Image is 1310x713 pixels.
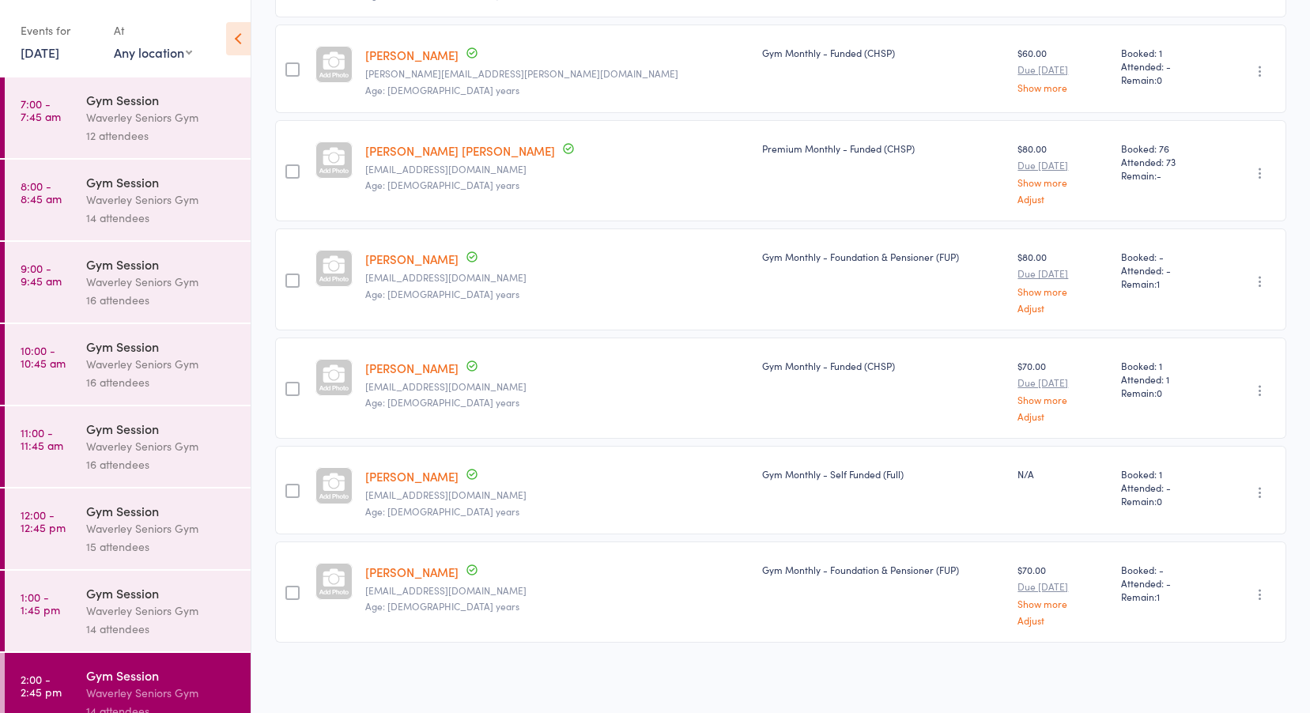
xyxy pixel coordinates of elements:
[1017,46,1108,92] div: $60.00
[1121,59,1210,73] span: Attended: -
[1121,481,1210,494] span: Attended: -
[1121,141,1210,155] span: Booked: 76
[365,251,459,267] a: [PERSON_NAME]
[365,564,459,580] a: [PERSON_NAME]
[86,108,237,126] div: Waverley Seniors Gym
[1017,581,1108,592] small: Due [DATE]
[86,502,237,519] div: Gym Session
[365,360,459,376] a: [PERSON_NAME]
[365,504,519,518] span: Age: [DEMOGRAPHIC_DATA] years
[1121,372,1210,386] span: Attended: 1
[86,519,237,538] div: Waverley Seniors Gym
[5,242,251,323] a: 9:00 -9:45 amGym SessionWaverley Seniors Gym16 attendees
[1157,277,1160,290] span: 1
[5,406,251,487] a: 11:00 -11:45 amGym SessionWaverley Seniors Gym16 attendees
[114,17,192,43] div: At
[86,255,237,273] div: Gym Session
[86,209,237,227] div: 14 attendees
[365,395,519,409] span: Age: [DEMOGRAPHIC_DATA] years
[1121,467,1210,481] span: Booked: 1
[21,262,62,287] time: 9:00 - 9:45 am
[1121,73,1210,86] span: Remain:
[21,426,63,451] time: 11:00 - 11:45 am
[1017,268,1108,279] small: Due [DATE]
[86,420,237,437] div: Gym Session
[86,91,237,108] div: Gym Session
[21,344,66,369] time: 10:00 - 10:45 am
[1121,46,1210,59] span: Booked: 1
[21,673,62,698] time: 2:00 - 2:45 pm
[5,160,251,240] a: 8:00 -8:45 amGym SessionWaverley Seniors Gym14 attendees
[1121,277,1210,290] span: Remain:
[365,83,519,96] span: Age: [DEMOGRAPHIC_DATA] years
[1017,194,1108,204] a: Adjust
[1017,160,1108,171] small: Due [DATE]
[1121,359,1210,372] span: Booked: 1
[762,467,1005,481] div: Gym Monthly - Self Funded (Full)
[1017,598,1108,609] a: Show more
[1017,359,1108,421] div: $70.00
[86,538,237,556] div: 15 attendees
[1121,563,1210,576] span: Booked: -
[5,324,251,405] a: 10:00 -10:45 amGym SessionWaverley Seniors Gym16 attendees
[365,142,555,159] a: [PERSON_NAME] [PERSON_NAME]
[86,355,237,373] div: Waverley Seniors Gym
[365,178,519,191] span: Age: [DEMOGRAPHIC_DATA] years
[365,68,749,79] small: michael.oser@bigpond.com
[86,126,237,145] div: 12 attendees
[762,563,1005,576] div: Gym Monthly - Foundation & Pensioner (FUP)
[86,684,237,702] div: Waverley Seniors Gym
[86,173,237,191] div: Gym Session
[1121,576,1210,590] span: Attended: -
[5,489,251,569] a: 12:00 -12:45 pmGym SessionWaverley Seniors Gym15 attendees
[86,437,237,455] div: Waverley Seniors Gym
[86,455,237,473] div: 16 attendees
[365,585,749,596] small: atejos@hotmail.com
[762,250,1005,263] div: Gym Monthly - Foundation & Pensioner (FUP)
[1017,563,1108,625] div: $70.00
[1017,411,1108,421] a: Adjust
[1017,64,1108,75] small: Due [DATE]
[1017,286,1108,296] a: Show more
[1157,168,1161,182] span: -
[365,47,459,63] a: [PERSON_NAME]
[86,666,237,684] div: Gym Session
[1017,377,1108,388] small: Due [DATE]
[1121,250,1210,263] span: Booked: -
[21,17,98,43] div: Events for
[1017,177,1108,187] a: Show more
[5,77,251,158] a: 7:00 -7:45 amGym SessionWaverley Seniors Gym12 attendees
[1121,386,1210,399] span: Remain:
[365,164,749,175] small: bpam@bigpond.com
[365,381,749,392] small: geraldinerenner@bigpond.com
[21,179,62,205] time: 8:00 - 8:45 am
[365,599,519,613] span: Age: [DEMOGRAPHIC_DATA] years
[5,571,251,651] a: 1:00 -1:45 pmGym SessionWaverley Seniors Gym14 attendees
[1121,590,1210,603] span: Remain:
[1157,590,1160,603] span: 1
[86,373,237,391] div: 16 attendees
[21,590,60,616] time: 1:00 - 1:45 pm
[21,508,66,534] time: 12:00 - 12:45 pm
[762,141,1005,155] div: Premium Monthly - Funded (CHSP)
[114,43,192,61] div: Any location
[762,46,1005,59] div: Gym Monthly - Funded (CHSP)
[1157,386,1162,399] span: 0
[365,468,459,485] a: [PERSON_NAME]
[21,43,59,61] a: [DATE]
[1121,494,1210,507] span: Remain:
[1017,394,1108,405] a: Show more
[21,97,61,123] time: 7:00 - 7:45 am
[365,272,749,283] small: mimphillips24@gmail.com
[1017,615,1108,625] a: Adjust
[365,489,749,500] small: mimi.t@optusnet.com.au
[86,191,237,209] div: Waverley Seniors Gym
[86,273,237,291] div: Waverley Seniors Gym
[365,287,519,300] span: Age: [DEMOGRAPHIC_DATA] years
[86,291,237,309] div: 16 attendees
[1017,467,1108,481] div: N/A
[1121,155,1210,168] span: Attended: 73
[1017,82,1108,92] a: Show more
[1157,494,1162,507] span: 0
[1157,73,1162,86] span: 0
